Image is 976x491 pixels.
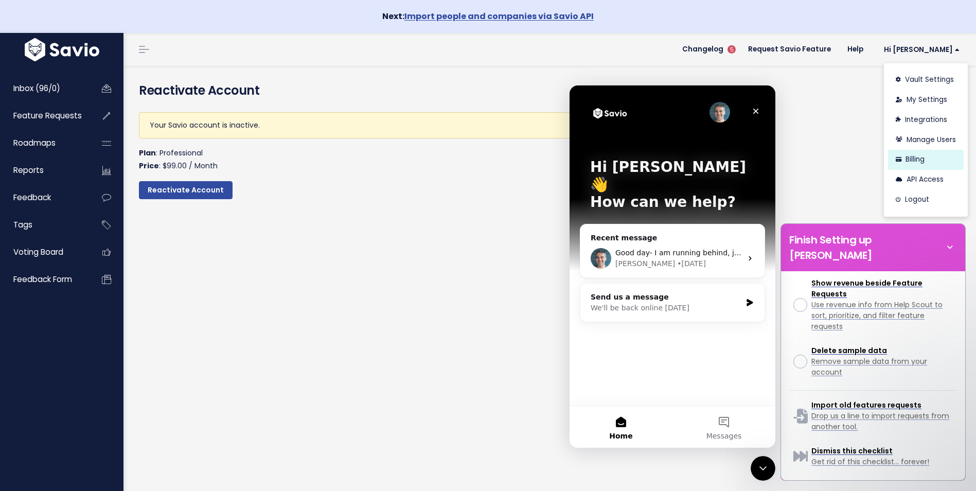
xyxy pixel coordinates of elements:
[139,112,587,138] div: Your Savio account is inactive.
[811,400,921,410] span: Import old features requests
[789,232,943,263] h5: Finish Setting up [PERSON_NAME]
[811,457,929,467] span: Get rid of this checklist... forever!
[888,150,964,170] a: Billing
[108,173,136,184] div: • [DATE]
[3,104,85,128] a: Feature Requests
[888,90,964,110] a: My Settings
[789,442,957,471] a: Dismiss this checklist Get rid of this checklist... forever!
[13,192,51,203] span: Feedback
[13,110,82,121] span: Feature Requests
[103,321,206,362] button: Messages
[3,159,85,182] a: Reports
[811,356,927,377] span: Remove sample data from your account
[888,70,964,90] a: Vault Settings
[789,396,957,436] a: Import old features requests Drop us a line to import requests from another tool.
[811,411,949,432] span: Drop us a line to import requests from another tool.
[13,274,72,285] span: Feedback form
[884,46,960,54] span: Hi [PERSON_NAME]
[839,42,872,57] a: Help
[177,16,196,35] div: Close
[139,81,961,100] h4: Reactivate Account
[40,347,63,354] span: Home
[46,173,105,184] div: [PERSON_NAME]
[751,456,775,481] iframe: Intercom live chat
[3,240,85,264] a: Voting Board
[888,190,964,210] a: Logout
[13,137,56,148] span: Roadmaps
[811,300,943,331] span: Use revenue info from Help Scout to sort, prioritize, and filter feature requests
[811,278,922,299] span: Show revenue beside Feature Requests
[789,341,957,382] a: Delete sample data Remove sample data from your account
[13,83,60,94] span: Inbox (96/0)
[382,10,594,22] strong: Next:
[21,206,172,217] div: Send us a message
[682,46,723,53] span: Changelog
[3,131,85,155] a: Roadmaps
[727,45,736,54] span: 5
[13,247,63,257] span: Voting Board
[811,446,893,456] span: Dismiss this checklist
[570,85,775,448] iframe: Intercom live chat
[139,181,233,200] input: Reactivate Account
[3,77,85,100] a: Inbox (96/0)
[740,42,839,57] a: Request Savio Feature
[21,217,172,228] div: We'll be back online [DATE]
[10,198,196,237] div: Send us a messageWe'll be back online [DATE]
[137,347,172,354] span: Messages
[404,10,594,22] a: Import people and companies via Savio API
[884,63,968,217] div: Hi [PERSON_NAME]
[3,213,85,237] a: Tags
[888,170,964,190] a: API Access
[3,268,85,291] a: Feedback form
[888,110,964,130] a: Integrations
[888,130,964,150] a: Manage Users
[139,161,159,171] strong: Price
[3,186,85,209] a: Feedback
[139,148,156,158] strong: Plan
[46,163,354,171] span: Good day- I am running behind, just updated and sending reports [DATE]. Thank you.
[872,42,968,58] a: Hi [PERSON_NAME]
[789,274,957,336] a: Show revenue beside Feature Requests Use revenue info from Help Scout to sort, prioritize, and fi...
[13,165,44,176] span: Reports
[811,345,887,356] span: Delete sample data
[22,38,102,61] img: logo-white.9d6f32f41409.svg
[139,147,587,172] p: : Professional : $99.00 / Month
[13,219,32,230] span: Tags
